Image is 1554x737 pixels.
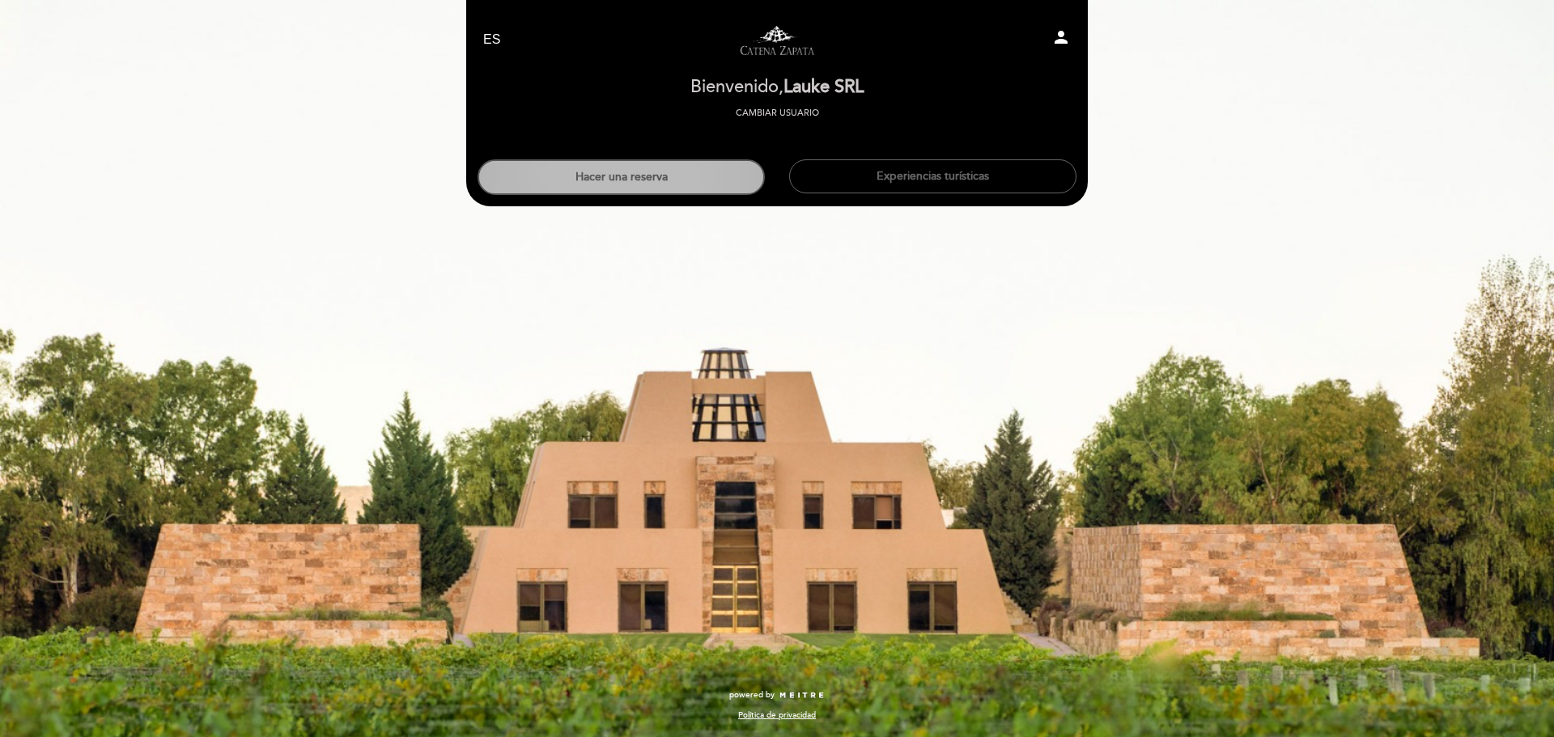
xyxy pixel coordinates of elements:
a: Visitas y degustaciones en La Pirámide [676,18,878,62]
button: Cambiar usuario [731,106,824,121]
img: MEITRE [779,692,825,700]
i: person [1051,28,1071,47]
span: powered by [729,689,775,701]
button: Experiencias turísticas [789,159,1076,193]
h2: Bienvenido, [690,78,864,97]
a: Política de privacidad [738,709,816,721]
button: Hacer una reserva [478,159,765,195]
span: Lauke SRL [783,76,864,98]
button: person [1051,28,1071,53]
a: powered by [729,689,825,701]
